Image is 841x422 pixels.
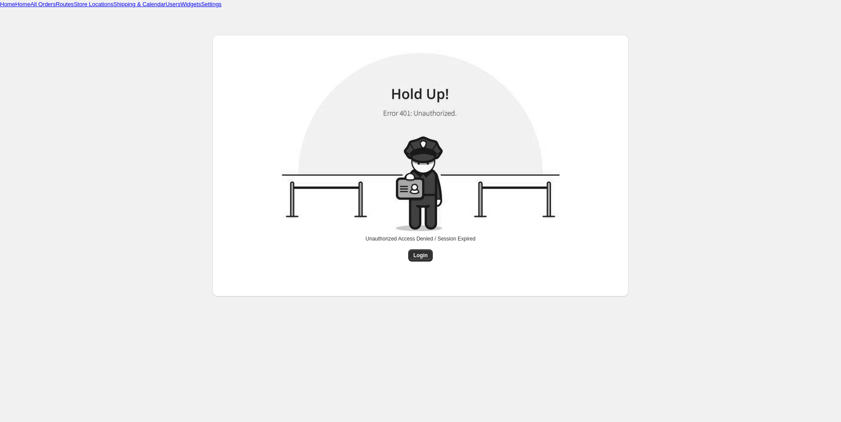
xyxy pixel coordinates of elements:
a: Users [166,1,180,7]
a: Home [15,1,31,7]
a: Store Locations [74,1,113,7]
a: Shipping & Calendar [113,1,166,7]
span: Login [413,252,428,259]
p: Unauthorized Access Denied / Session Expired [366,235,476,242]
a: All Orders [30,1,56,7]
a: Routes [56,1,74,7]
a: Settings [201,1,222,7]
button: Login [408,249,433,262]
a: Widgets [180,1,201,7]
